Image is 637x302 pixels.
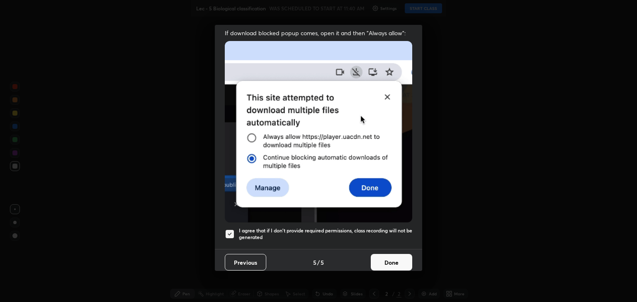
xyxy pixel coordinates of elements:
[225,41,412,222] img: downloads-permission-blocked.gif
[313,258,316,267] h4: 5
[225,254,266,271] button: Previous
[239,227,412,240] h5: I agree that if I don't provide required permissions, class recording will not be generated
[321,258,324,267] h4: 5
[371,254,412,271] button: Done
[225,29,412,37] span: If download blocked popup comes, open it and then "Always allow":
[317,258,320,267] h4: /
